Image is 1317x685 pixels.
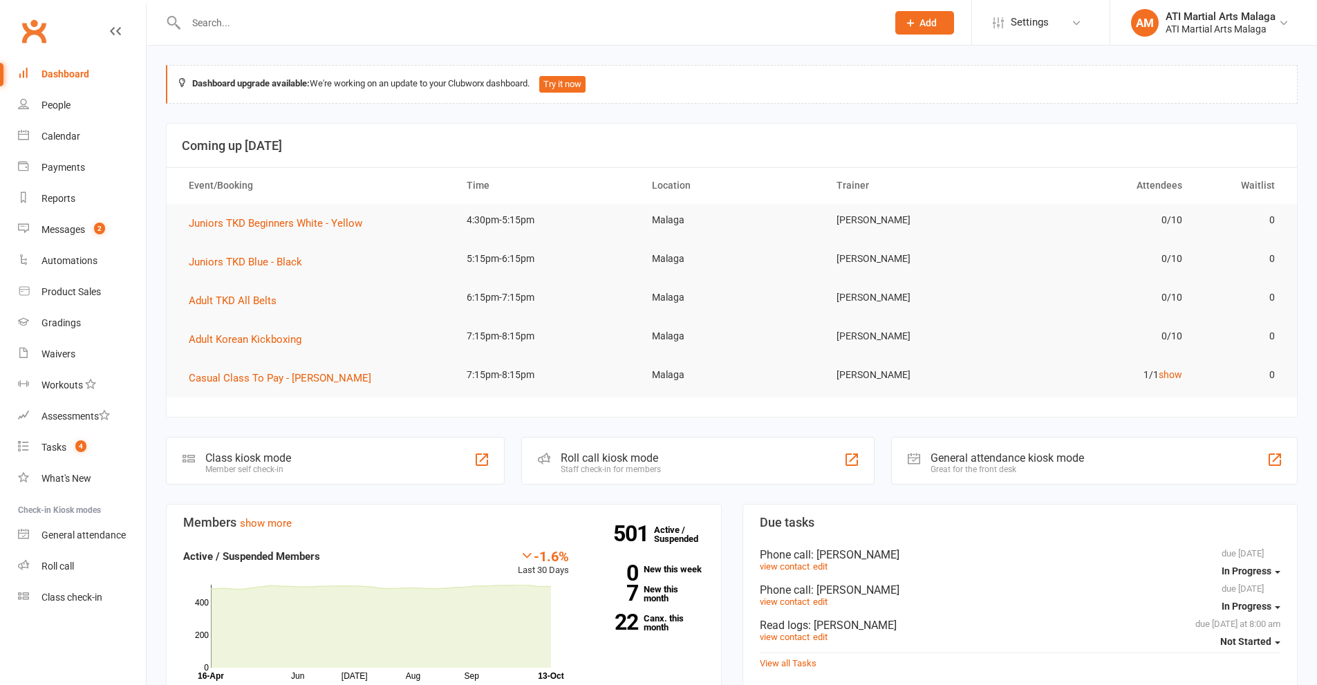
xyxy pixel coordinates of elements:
[760,561,810,572] a: view contact
[824,168,1009,203] th: Trainer
[41,131,80,142] div: Calendar
[654,515,715,554] a: 501Active / Suspended
[18,463,146,494] a: What's New
[1195,168,1287,203] th: Waitlist
[41,442,66,453] div: Tasks
[205,465,291,474] div: Member self check-in
[189,331,311,348] button: Adult Korean Kickboxing
[1222,559,1280,583] button: In Progress
[189,292,286,309] button: Adult TKD All Belts
[18,520,146,551] a: General attendance kiosk mode
[240,517,292,529] a: show more
[1195,204,1287,236] td: 0
[41,317,81,328] div: Gradings
[18,401,146,432] a: Assessments
[189,217,362,229] span: Juniors TKD Beginners White - Yellow
[41,193,75,204] div: Reports
[41,561,74,572] div: Roll call
[454,281,639,314] td: 6:15pm-7:15pm
[18,339,146,370] a: Waivers
[182,13,877,32] input: Search...
[189,254,312,270] button: Juniors TKD Blue - Black
[189,370,381,386] button: Casual Class To Pay - [PERSON_NAME]
[18,276,146,308] a: Product Sales
[824,320,1009,353] td: [PERSON_NAME]
[18,121,146,152] a: Calendar
[1009,359,1195,391] td: 1/1
[1220,636,1271,647] span: Not Started
[824,243,1009,275] td: [PERSON_NAME]
[75,440,86,452] span: 4
[182,139,1282,153] h3: Coming up [DATE]
[166,65,1298,104] div: We're working on an update to your Clubworx dashboard.
[760,632,810,642] a: view contact
[824,204,1009,236] td: [PERSON_NAME]
[454,320,639,353] td: 7:15pm-8:15pm
[808,619,897,632] span: : [PERSON_NAME]
[760,583,1281,597] div: Phone call
[41,592,102,603] div: Class check-in
[189,333,301,346] span: Adult Korean Kickboxing
[895,11,954,35] button: Add
[41,162,85,173] div: Payments
[1166,23,1276,35] div: ATI Martial Arts Malaga
[518,548,569,578] div: Last 30 Days
[454,359,639,391] td: 7:15pm-8:15pm
[1166,10,1276,23] div: ATI Martial Arts Malaga
[919,17,937,28] span: Add
[518,548,569,563] div: -1.6%
[41,411,110,422] div: Assessments
[18,308,146,339] a: Gradings
[41,286,101,297] div: Product Sales
[1009,281,1195,314] td: 0/10
[1222,601,1271,612] span: In Progress
[18,152,146,183] a: Payments
[639,359,825,391] td: Malaga
[1195,281,1287,314] td: 0
[639,320,825,353] td: Malaga
[1159,369,1182,380] a: show
[590,612,638,632] strong: 22
[590,563,638,583] strong: 0
[931,451,1084,465] div: General attendance kiosk mode
[41,473,91,484] div: What's New
[1195,359,1287,391] td: 0
[189,256,302,268] span: Juniors TKD Blue - Black
[41,224,85,235] div: Messages
[18,214,146,245] a: Messages 2
[639,168,825,203] th: Location
[1195,243,1287,275] td: 0
[639,204,825,236] td: Malaga
[454,243,639,275] td: 5:15pm-6:15pm
[454,204,639,236] td: 4:30pm-5:15pm
[18,245,146,276] a: Automations
[931,465,1084,474] div: Great for the front desk
[192,78,310,88] strong: Dashboard upgrade available:
[813,632,828,642] a: edit
[639,281,825,314] td: Malaga
[41,68,89,79] div: Dashboard
[639,243,825,275] td: Malaga
[18,90,146,121] a: People
[205,451,291,465] div: Class kiosk mode
[189,294,277,307] span: Adult TKD All Belts
[760,597,810,607] a: view contact
[454,168,639,203] th: Time
[18,370,146,401] a: Workouts
[18,59,146,90] a: Dashboard
[18,432,146,463] a: Tasks 4
[183,550,320,563] strong: Active / Suspended Members
[1222,594,1280,619] button: In Progress
[183,516,704,529] h3: Members
[41,100,71,111] div: People
[590,583,638,603] strong: 7
[760,619,1281,632] div: Read logs
[1222,565,1271,576] span: In Progress
[760,516,1281,529] h3: Due tasks
[41,348,75,359] div: Waivers
[811,583,899,597] span: : [PERSON_NAME]
[176,168,454,203] th: Event/Booking
[1131,9,1159,37] div: AM
[18,551,146,582] a: Roll call
[824,281,1009,314] td: [PERSON_NAME]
